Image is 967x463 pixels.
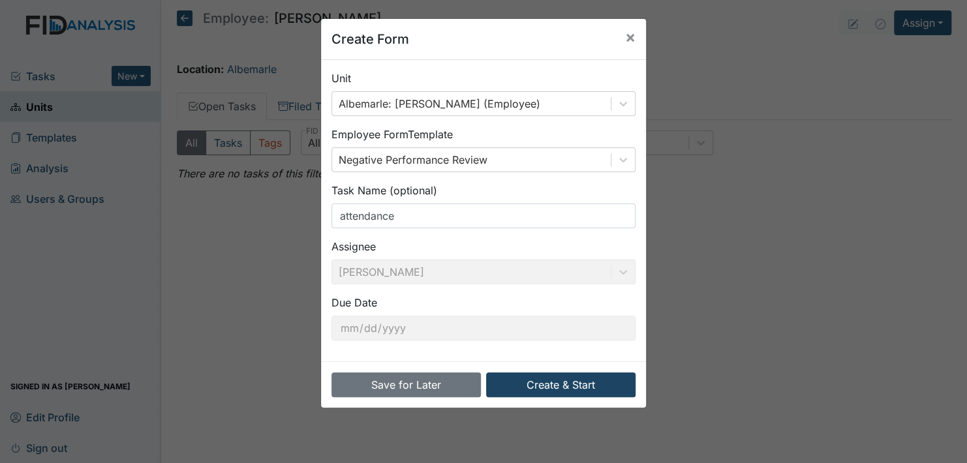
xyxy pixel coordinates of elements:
[331,127,453,142] label: Employee Form Template
[331,70,351,86] label: Unit
[331,372,481,397] button: Save for Later
[331,29,409,49] h5: Create Form
[486,372,636,397] button: Create & Start
[625,27,636,46] span: ×
[331,295,377,310] label: Due Date
[339,96,540,112] div: Albemarle: [PERSON_NAME] (Employee)
[331,239,376,254] label: Assignee
[615,19,646,55] button: Close
[339,152,487,168] div: Negative Performance Review
[331,183,437,198] label: Task Name (optional)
